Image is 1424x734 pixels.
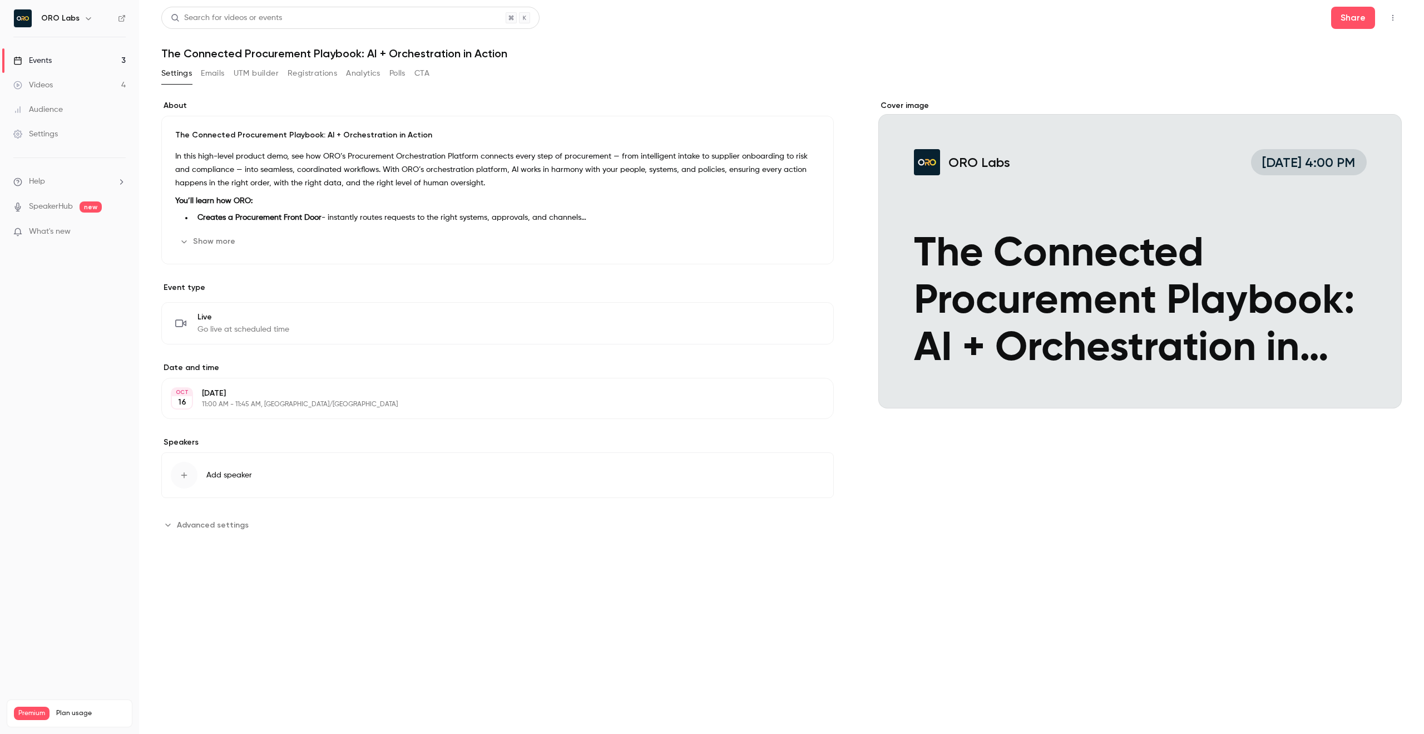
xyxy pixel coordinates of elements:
[197,312,289,323] span: Live
[197,214,322,221] strong: Creates a Procurement Front Door
[56,709,125,718] span: Plan usage
[172,388,192,396] div: OCT
[171,12,282,24] div: Search for videos or events
[161,362,834,373] label: Date and time
[175,233,242,250] button: Show more
[112,227,126,237] iframe: Noticeable Trigger
[234,65,279,82] button: UTM builder
[13,55,52,66] div: Events
[193,212,820,224] li: - instantly routes requests to the right systems, approvals, and channels
[346,65,380,82] button: Analytics
[161,282,834,293] p: Event type
[878,100,1402,408] section: Cover image
[13,176,126,188] li: help-dropdown-opener
[161,452,834,498] button: Add speaker
[206,470,252,481] span: Add speaker
[288,65,337,82] button: Registrations
[14,9,32,27] img: ORO Labs
[29,176,45,188] span: Help
[161,47,1402,60] h1: The Connected Procurement Playbook: AI + Orchestration in Action
[161,516,834,534] section: Advanced settings
[161,100,834,111] label: About
[13,104,63,115] div: Audience
[175,197,253,205] strong: You’ll learn how ORO:
[14,707,50,720] span: Premium
[202,388,775,399] p: [DATE]
[41,13,80,24] h6: ORO Labs
[80,201,102,213] span: new
[202,400,775,409] p: 11:00 AM - 11:45 AM, [GEOGRAPHIC_DATA]/[GEOGRAPHIC_DATA]
[1331,7,1375,29] button: Share
[878,100,1402,111] label: Cover image
[13,80,53,91] div: Videos
[175,150,820,190] p: In this high-level product demo, see how ORO’s Procurement Orchestration Platform connects every ...
[389,65,406,82] button: Polls
[414,65,429,82] button: CTA
[177,519,249,531] span: Advanced settings
[175,130,820,141] p: The Connected Procurement Playbook: AI + Orchestration in Action
[13,129,58,140] div: Settings
[161,65,192,82] button: Settings
[29,201,73,213] a: SpeakerHub
[201,65,224,82] button: Emails
[178,397,186,408] p: 16
[161,437,834,448] label: Speakers
[161,516,255,534] button: Advanced settings
[197,324,289,335] span: Go live at scheduled time
[29,226,71,238] span: What's new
